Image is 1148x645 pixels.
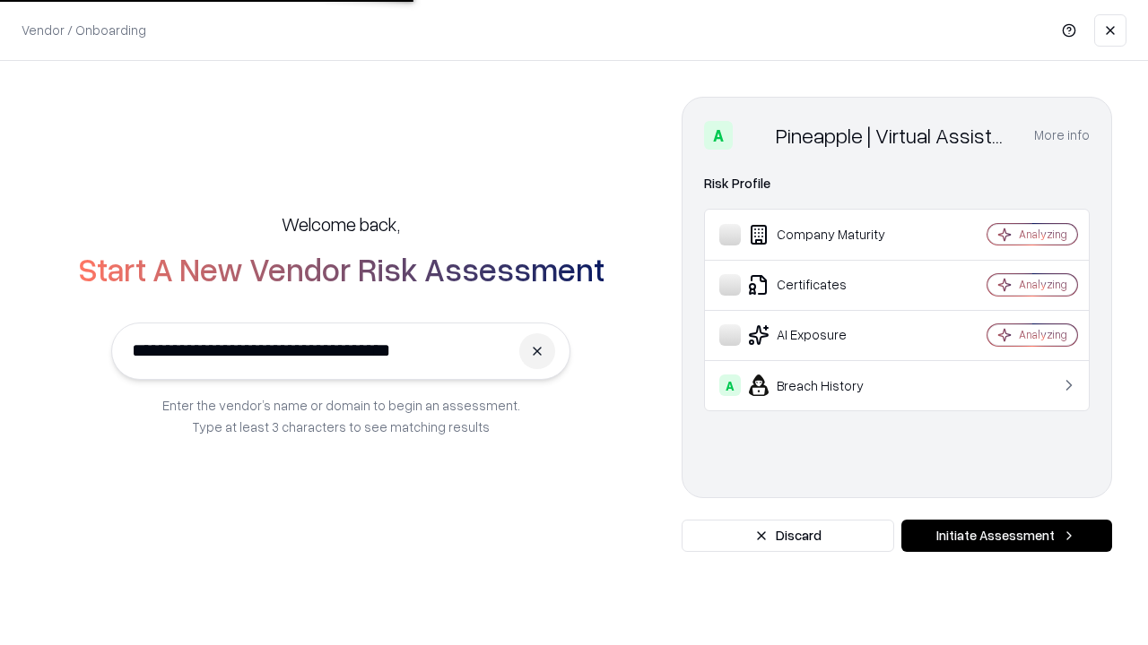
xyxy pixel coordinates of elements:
[1019,227,1067,242] div: Analyzing
[704,121,733,150] div: A
[282,211,400,236] h5: Welcome back,
[776,121,1013,150] div: Pineapple | Virtual Assistant Agency
[78,251,604,287] h2: Start A New Vendor Risk Assessment
[1019,277,1067,292] div: Analyzing
[162,394,520,437] p: Enter the vendor’s name or domain to begin an assessment. Type at least 3 characters to see match...
[719,324,934,346] div: AI Exposure
[740,121,769,150] img: Pineapple | Virtual Assistant Agency
[719,274,934,296] div: Certificates
[1019,327,1067,342] div: Analyzing
[901,520,1112,552] button: Initiate Assessment
[682,520,894,552] button: Discard
[719,374,934,396] div: Breach History
[1034,119,1090,151] button: More info
[704,173,1090,194] div: Risk Profile
[719,374,741,396] div: A
[719,224,934,245] div: Company Maturity
[22,21,146,39] p: Vendor / Onboarding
